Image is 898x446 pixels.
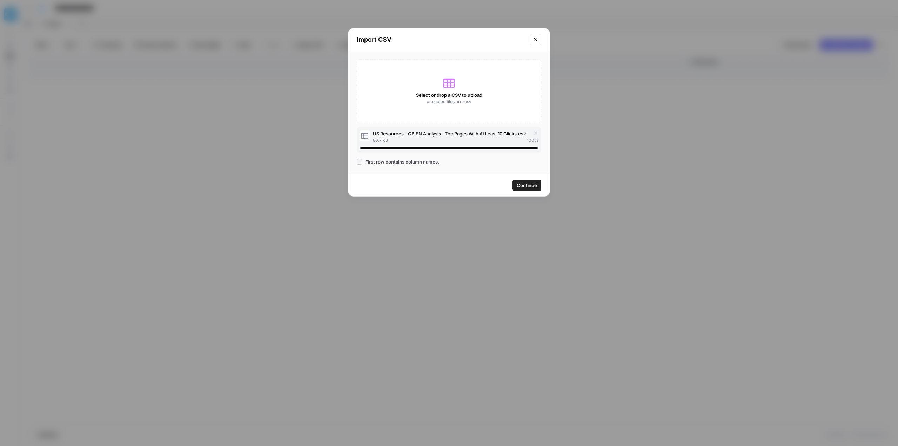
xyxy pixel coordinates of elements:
span: Continue [517,182,537,189]
span: US Resources - GB EN Analysis - Top Pages With At Least 10 Clicks.csv [373,130,526,137]
input: First row contains column names. [357,159,362,165]
button: Continue [512,180,541,191]
button: Close modal [530,34,541,45]
span: Select or drop a CSV to upload [416,92,482,99]
span: accepted files are .csv [427,99,471,105]
span: 100 % [527,137,538,144]
span: First row contains column names. [365,158,439,165]
h2: Import CSV [357,35,526,45]
span: 80.7 kB [373,137,388,144]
